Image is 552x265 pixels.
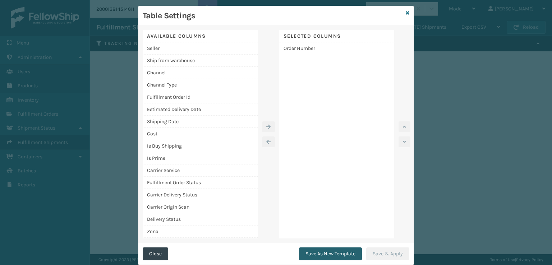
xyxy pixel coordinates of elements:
div: Fulfillment Order Id [143,91,258,103]
div: Carrier Delivery Status [143,189,258,201]
div: Delivery Status [143,213,258,226]
div: Cost [143,128,258,140]
div: Selected Columns [279,30,394,42]
button: Save & Apply [366,247,409,260]
h3: Table Settings [143,10,195,21]
div: Channel Type [143,79,258,91]
div: Estimated Delivery Date [143,103,258,116]
div: Shipping Date [143,116,258,128]
div: Fulfillment Order Status [143,177,258,189]
button: Close [143,247,168,260]
div: Seller [143,42,258,55]
button: Save As New Template [299,247,362,260]
div: Available Columns [143,30,258,42]
div: Carrier Origin Scan [143,201,258,213]
div: Ship from warehouse [143,55,258,67]
div: Is Buy Shipping [143,140,258,152]
div: Is Prime [143,152,258,164]
div: Carrier Service [143,164,258,177]
div: Order Number [279,42,394,54]
div: Deliver By Date [143,238,258,250]
div: Zone [143,226,258,238]
div: Channel [143,67,258,79]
